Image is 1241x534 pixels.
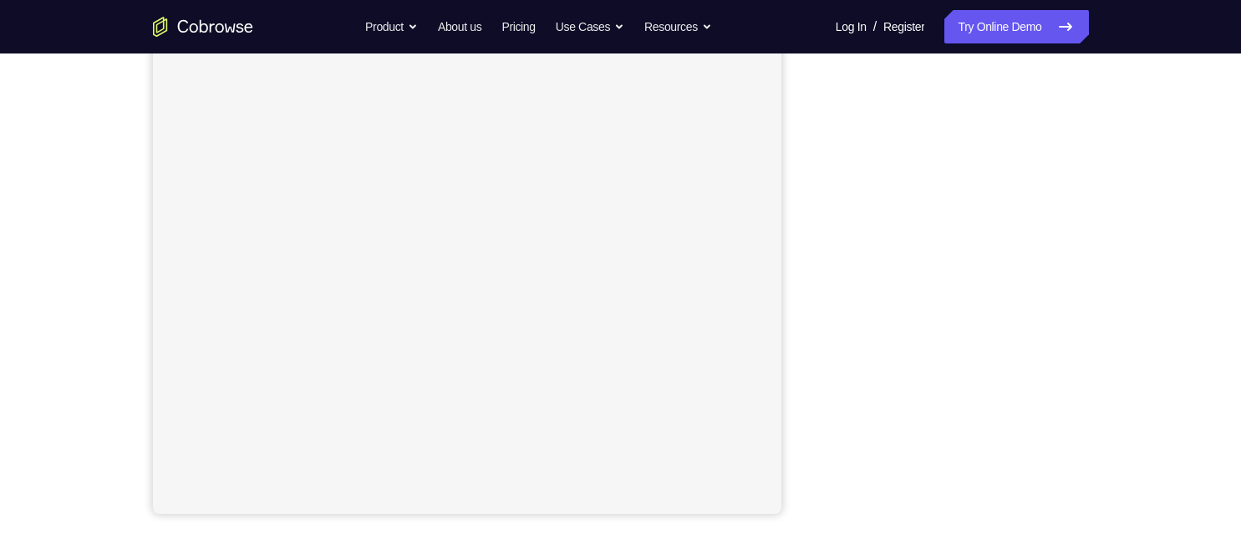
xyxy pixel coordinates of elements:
[365,10,418,43] button: Product
[873,17,877,37] span: /
[836,10,867,43] a: Log In
[153,17,253,37] a: Go to the home page
[501,10,535,43] a: Pricing
[644,10,712,43] button: Resources
[883,10,924,43] a: Register
[438,10,481,43] a: About us
[556,10,624,43] button: Use Cases
[944,10,1088,43] a: Try Online Demo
